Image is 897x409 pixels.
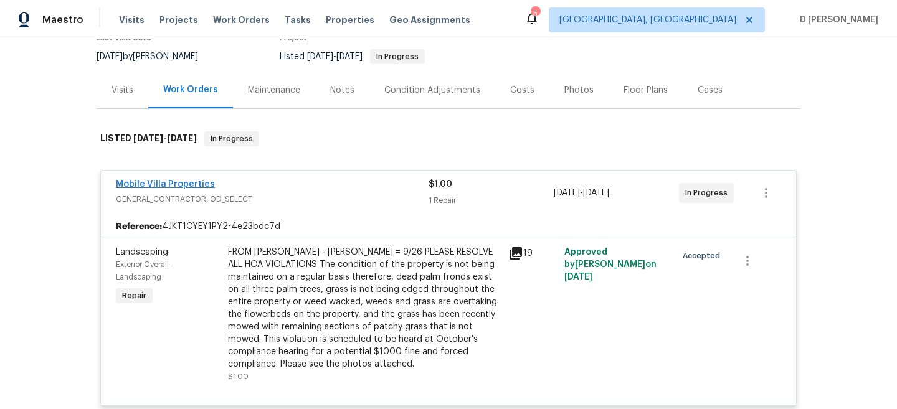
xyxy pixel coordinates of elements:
[116,180,215,189] a: Mobile Villa Properties
[116,261,174,281] span: Exterior Overall - Landscaping
[508,246,557,261] div: 19
[336,52,363,61] span: [DATE]
[159,14,198,26] span: Projects
[384,84,480,96] div: Condition Adjustments
[698,84,723,96] div: Cases
[795,14,878,26] span: D [PERSON_NAME]
[554,189,580,197] span: [DATE]
[389,14,470,26] span: Geo Assignments
[163,83,218,96] div: Work Orders
[133,134,197,143] span: -
[100,131,197,146] h6: LISTED
[583,189,609,197] span: [DATE]
[429,194,554,207] div: 1 Repair
[206,133,258,145] span: In Progress
[116,248,168,256] span: Landscaping
[685,187,733,199] span: In Progress
[97,49,213,64] div: by [PERSON_NAME]
[228,246,501,370] div: FROM [PERSON_NAME] - [PERSON_NAME] = 9/26 PLEASE RESOLVE ALL HOA VIOLATIONS The condition of the ...
[624,84,668,96] div: Floor Plans
[326,14,374,26] span: Properties
[133,134,163,143] span: [DATE]
[248,84,300,96] div: Maintenance
[510,84,534,96] div: Costs
[554,187,609,199] span: -
[683,250,725,262] span: Accepted
[97,52,123,61] span: [DATE]
[429,180,452,189] span: $1.00
[112,84,133,96] div: Visits
[97,119,800,159] div: LISTED [DATE]-[DATE]In Progress
[564,84,594,96] div: Photos
[531,7,539,20] div: 5
[307,52,363,61] span: -
[280,52,425,61] span: Listed
[119,14,145,26] span: Visits
[307,52,333,61] span: [DATE]
[117,289,151,302] span: Repair
[285,16,311,24] span: Tasks
[167,134,197,143] span: [DATE]
[101,215,796,238] div: 4JKT1CYEY1PY2-4e23bdc7d
[330,84,354,96] div: Notes
[371,53,424,60] span: In Progress
[564,248,657,281] span: Approved by [PERSON_NAME] on
[42,14,83,26] span: Maestro
[116,220,162,233] b: Reference:
[559,14,736,26] span: [GEOGRAPHIC_DATA], [GEOGRAPHIC_DATA]
[116,193,429,205] span: GENERAL_CONTRACTOR, OD_SELECT
[564,273,592,281] span: [DATE]
[213,14,270,26] span: Work Orders
[228,373,249,380] span: $1.00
